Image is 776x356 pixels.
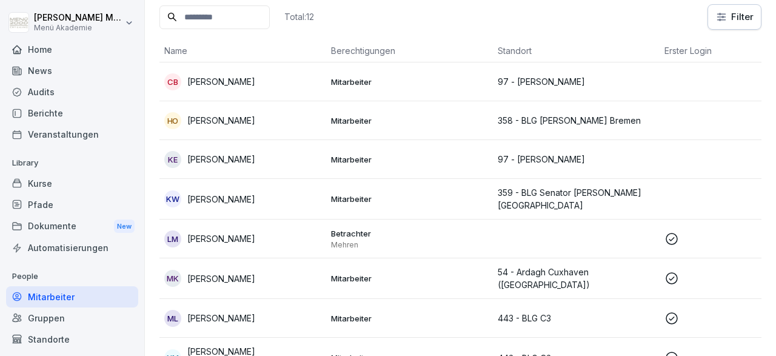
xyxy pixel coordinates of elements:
p: Mitarbeiter [331,115,488,126]
div: KW [164,190,181,207]
a: DokumenteNew [6,215,138,238]
div: Filter [715,11,754,23]
a: Home [6,39,138,60]
p: 97 - [PERSON_NAME] [498,75,655,88]
p: 97 - [PERSON_NAME] [498,153,655,166]
a: News [6,60,138,81]
a: Berichte [6,102,138,124]
p: Total: 12 [284,11,314,22]
p: [PERSON_NAME] [187,193,255,206]
p: Mitarbeiter [331,313,488,324]
p: 359 - BLG Senator [PERSON_NAME][GEOGRAPHIC_DATA] [498,186,655,212]
a: Gruppen [6,307,138,329]
p: Mitarbeiter [331,76,488,87]
a: Automatisierungen [6,237,138,258]
p: [PERSON_NAME] [187,272,255,285]
p: 443 - BLG C3 [498,312,655,324]
p: Library [6,153,138,173]
a: Kurse [6,173,138,194]
p: 54 - Ardagh Cuxhaven ([GEOGRAPHIC_DATA]) [498,266,655,291]
p: 358 - BLG [PERSON_NAME] Bremen [498,114,655,127]
p: [PERSON_NAME] [187,114,255,127]
th: Name [159,39,326,62]
div: ML [164,310,181,327]
div: CB [164,73,181,90]
p: [PERSON_NAME] [187,153,255,166]
p: Menü Akademie [34,24,122,32]
p: [PERSON_NAME] Mehren [34,13,122,23]
p: Mitarbeiter [331,154,488,165]
a: Mitarbeiter [6,286,138,307]
p: [PERSON_NAME] [187,75,255,88]
a: Veranstaltungen [6,124,138,145]
p: Mitarbeiter [331,273,488,284]
div: HO [164,112,181,129]
div: Dokumente [6,215,138,238]
div: New [114,220,135,233]
th: Standort [493,39,660,62]
p: [PERSON_NAME] [187,232,255,245]
a: Pfade [6,194,138,215]
div: LM [164,230,181,247]
p: [PERSON_NAME] [187,312,255,324]
a: Audits [6,81,138,102]
p: People [6,267,138,286]
div: MK [164,270,181,287]
a: Standorte [6,329,138,350]
th: Berechtigungen [326,39,493,62]
button: Filter [708,5,761,29]
p: Mehren [331,240,488,250]
p: Betrachter [331,228,488,239]
div: KE [164,151,181,168]
p: Mitarbeiter [331,193,488,204]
